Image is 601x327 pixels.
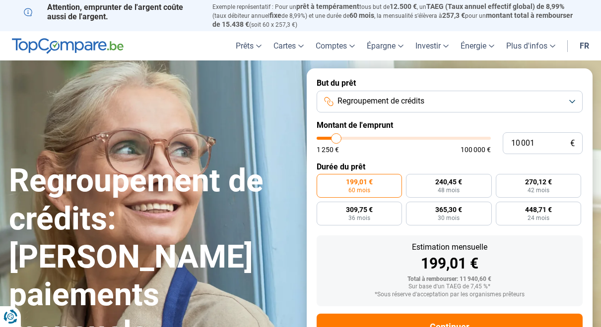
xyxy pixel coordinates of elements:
[24,2,200,21] p: Attention, emprunter de l'argent coûte aussi de l'argent.
[528,187,549,193] span: 42 mois
[435,178,462,185] span: 240,45 €
[409,31,455,60] a: Investir
[230,31,267,60] a: Prêts
[442,11,465,19] span: 257,3 €
[12,38,124,54] img: TopCompare
[212,2,578,29] p: Exemple représentatif : Pour un tous but de , un (taux débiteur annuel de 8,99%) et une durée de ...
[325,291,575,298] div: *Sous réserve d'acceptation par les organismes prêteurs
[346,206,373,213] span: 309,75 €
[390,2,417,10] span: 12.500 €
[349,11,374,19] span: 60 mois
[346,178,373,185] span: 199,01 €
[426,2,564,10] span: TAEG (Taux annuel effectif global) de 8,99%
[269,11,281,19] span: fixe
[528,215,549,221] span: 24 mois
[525,178,552,185] span: 270,12 €
[348,187,370,193] span: 60 mois
[500,31,561,60] a: Plus d'infos
[317,146,339,153] span: 1 250 €
[438,187,460,193] span: 48 mois
[574,31,595,60] a: fr
[317,78,583,88] label: But du prêt
[325,283,575,290] div: Sur base d'un TAEG de 7,45 %*
[461,146,491,153] span: 100 000 €
[455,31,500,60] a: Énergie
[325,276,575,283] div: Total à rembourser: 11 940,60 €
[310,31,361,60] a: Comptes
[525,206,552,213] span: 448,71 €
[317,162,583,171] label: Durée du prêt
[317,120,583,130] label: Montant de l'emprunt
[438,215,460,221] span: 30 mois
[325,243,575,251] div: Estimation mensuelle
[361,31,409,60] a: Épargne
[348,215,370,221] span: 36 mois
[325,256,575,271] div: 199,01 €
[570,139,575,148] span: €
[317,91,583,112] button: Regroupement de crédits
[267,31,310,60] a: Cartes
[212,11,573,28] span: montant total à rembourser de 15.438 €
[337,96,424,107] span: Regroupement de crédits
[296,2,359,10] span: prêt à tempérament
[435,206,462,213] span: 365,30 €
